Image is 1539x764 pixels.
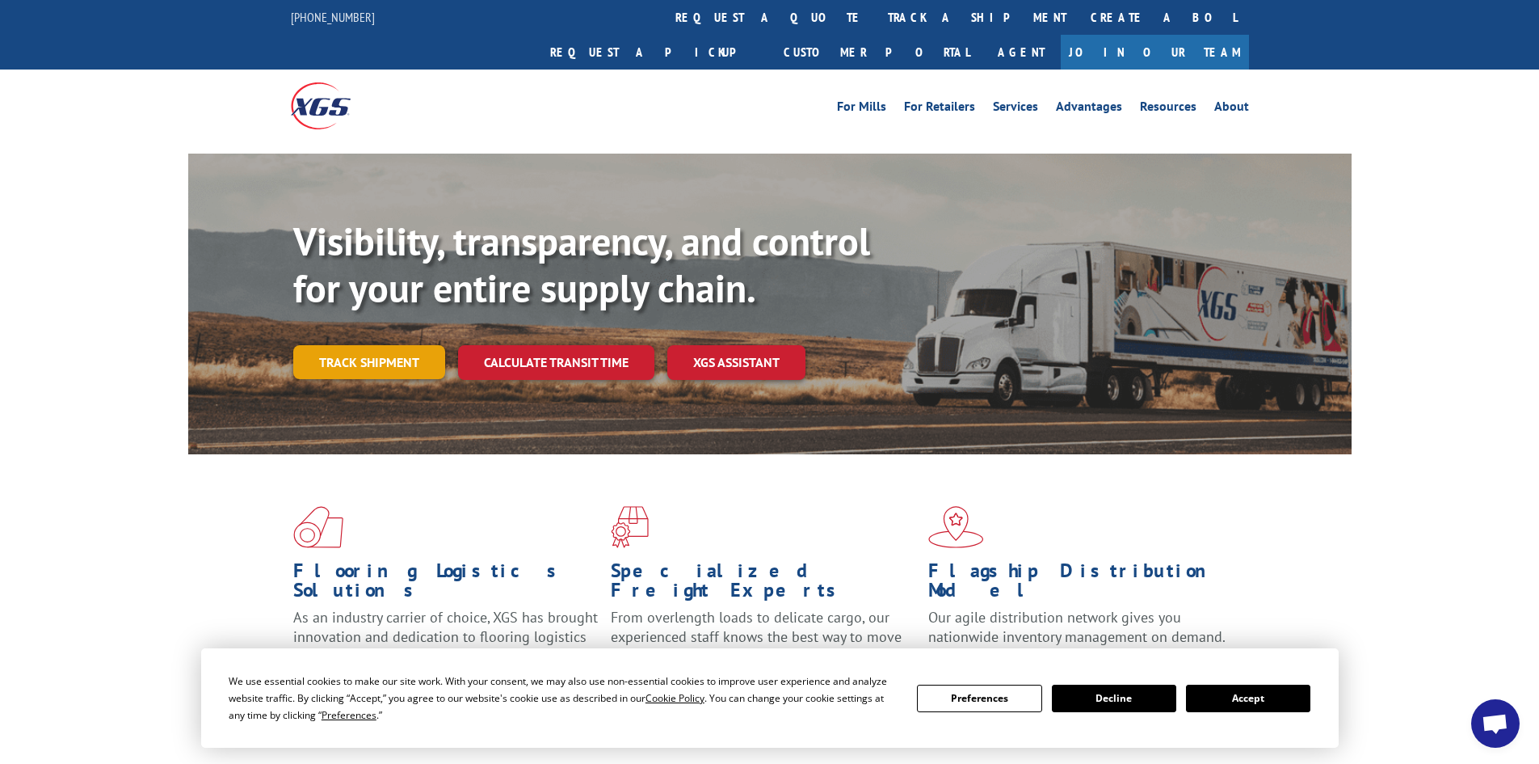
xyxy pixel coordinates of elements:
div: Cookie Consent Prompt [201,648,1339,748]
h1: Specialized Freight Experts [611,561,916,608]
a: XGS ASSISTANT [667,345,805,380]
span: Preferences [322,708,376,722]
span: Our agile distribution network gives you nationwide inventory management on demand. [928,608,1226,646]
a: Calculate transit time [458,345,654,380]
a: For Mills [837,100,886,118]
h1: Flagship Distribution Model [928,561,1234,608]
img: xgs-icon-total-supply-chain-intelligence-red [293,506,343,548]
h1: Flooring Logistics Solutions [293,561,599,608]
span: As an industry carrier of choice, XGS has brought innovation and dedication to flooring logistics... [293,608,598,665]
a: Join Our Team [1061,35,1249,70]
a: Resources [1140,100,1196,118]
a: Advantages [1056,100,1122,118]
div: Open chat [1471,699,1520,748]
a: Track shipment [293,345,445,379]
button: Decline [1052,685,1176,712]
a: For Retailers [904,100,975,118]
img: xgs-icon-flagship-distribution-model-red [928,506,984,548]
p: From overlength loads to delicate cargo, our experienced staff knows the best way to move your fr... [611,608,916,680]
button: Accept [1186,685,1310,712]
a: About [1214,100,1249,118]
b: Visibility, transparency, and control for your entire supply chain. [293,216,870,313]
a: Agent [982,35,1061,70]
a: [PHONE_NUMBER] [291,9,375,25]
a: Customer Portal [772,35,982,70]
a: Request a pickup [538,35,772,70]
button: Preferences [917,685,1041,712]
img: xgs-icon-focused-on-flooring-red [611,506,649,548]
a: Services [993,100,1038,118]
span: Cookie Policy [645,691,704,705]
div: We use essential cookies to make our site work. With your consent, we may also use non-essential ... [229,673,898,724]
